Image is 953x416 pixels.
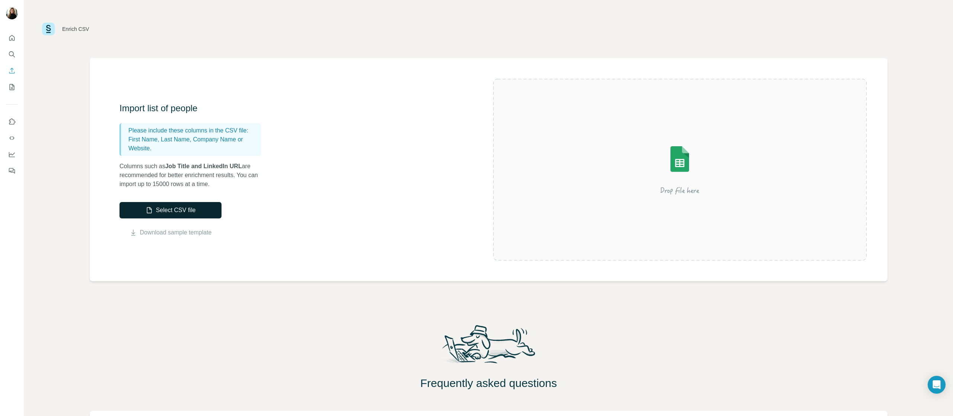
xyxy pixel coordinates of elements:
[6,131,18,145] button: Use Surfe API
[6,31,18,45] button: Quick start
[128,135,258,153] p: First Name, Last Name, Company Name or Website.
[119,228,221,237] button: Download sample template
[6,64,18,77] button: Enrich CSV
[6,115,18,128] button: Use Surfe on LinkedIn
[435,323,542,371] img: Surfe Mascot Illustration
[6,164,18,177] button: Feedback
[928,376,946,394] div: Open Intercom Messenger
[24,377,953,390] h2: Frequently asked questions
[119,162,268,189] p: Columns such as are recommended for better enrichment results. You can import up to 15000 rows at...
[165,163,242,169] span: Job Title and LinkedIn URL
[128,126,258,135] p: Please include these columns in the CSV file:
[6,7,18,19] img: Avatar
[613,125,747,214] img: Surfe Illustration - Drop file here or select below
[119,102,268,114] h3: Import list of people
[140,228,212,237] a: Download sample template
[6,148,18,161] button: Dashboard
[6,48,18,61] button: Search
[42,23,55,35] img: Surfe Logo
[6,80,18,94] button: My lists
[119,202,221,218] button: Select CSV file
[62,25,89,33] div: Enrich CSV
